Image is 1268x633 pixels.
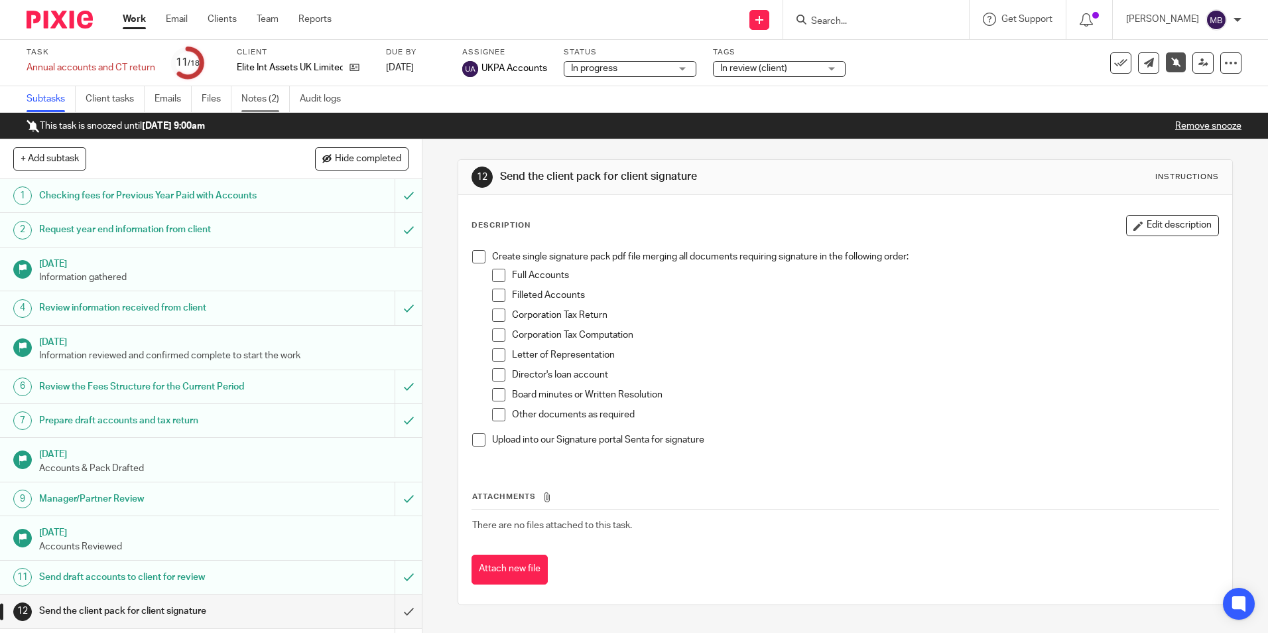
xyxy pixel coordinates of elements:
[13,490,32,508] div: 9
[335,154,401,165] span: Hide completed
[472,521,632,530] span: There are no files attached to this task.
[241,86,290,112] a: Notes (2)
[512,328,1218,342] p: Corporation Tax Computation
[512,289,1218,302] p: Filleted Accounts
[237,47,369,58] label: Client
[202,86,231,112] a: Files
[492,250,1218,263] p: Create single signature pack pdf file merging all documents requiring signature in the following ...
[27,47,155,58] label: Task
[472,220,531,231] p: Description
[39,523,409,539] h1: [DATE]
[512,368,1218,382] p: Director's loan account
[39,567,267,587] h1: Send draft accounts to client for review
[13,602,32,621] div: 12
[39,377,267,397] h1: Review the Fees Structure for the Current Period
[166,13,188,26] a: Email
[472,493,536,500] span: Attachments
[155,86,192,112] a: Emails
[512,269,1218,282] p: Full Accounts
[39,540,409,553] p: Accounts Reviewed
[1126,215,1219,236] button: Edit description
[39,601,267,621] h1: Send the client pack for client signature
[13,299,32,318] div: 4
[39,254,409,271] h1: [DATE]
[257,13,279,26] a: Team
[810,16,929,28] input: Search
[27,86,76,112] a: Subtasks
[481,62,547,75] span: UKPA Accounts
[512,348,1218,362] p: Letter of Representation
[386,47,446,58] label: Due by
[720,64,787,73] span: In review (client)
[13,411,32,430] div: 7
[86,86,145,112] a: Client tasks
[1126,13,1199,26] p: [PERSON_NAME]
[39,271,409,284] p: Information gathered
[39,298,267,318] h1: Review information received from client
[386,63,414,72] span: [DATE]
[462,61,478,77] img: svg%3E
[176,55,200,70] div: 11
[472,555,548,585] button: Attach new file
[713,47,846,58] label: Tags
[13,186,32,205] div: 1
[512,309,1218,322] p: Corporation Tax Return
[13,221,32,240] div: 2
[39,489,267,509] h1: Manager/Partner Review
[39,411,267,431] h1: Prepare draft accounts and tax return
[39,445,409,461] h1: [DATE]
[27,11,93,29] img: Pixie
[237,61,343,74] p: Elite Int Assets UK Limited
[1175,121,1241,131] a: Remove snooze
[39,462,409,475] p: Accounts & Pack Drafted
[462,47,547,58] label: Assignee
[13,378,32,396] div: 6
[571,64,617,73] span: In progress
[39,349,409,362] p: Information reviewed and confirmed complete to start the work
[492,433,1218,447] p: Upload into our Signature portal Senta for signature
[1001,15,1052,24] span: Get Support
[142,121,205,131] b: [DATE] 9:00am
[1206,9,1227,31] img: svg%3E
[39,332,409,349] h1: [DATE]
[123,13,146,26] a: Work
[500,170,873,184] h1: Send the client pack for client signature
[13,147,86,170] button: + Add subtask
[564,47,696,58] label: Status
[27,61,155,74] div: Annual accounts and CT return
[512,408,1218,421] p: Other documents as required
[39,186,267,206] h1: Checking fees for Previous Year Paid with Accounts
[27,119,205,133] p: This task is snoozed until
[300,86,351,112] a: Audit logs
[1155,172,1219,182] div: Instructions
[512,388,1218,401] p: Board minutes or Written Resolution
[298,13,332,26] a: Reports
[208,13,237,26] a: Clients
[13,568,32,587] div: 11
[315,147,409,170] button: Hide completed
[188,60,200,67] small: /18
[39,220,267,240] h1: Request year end information from client
[472,167,493,188] div: 12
